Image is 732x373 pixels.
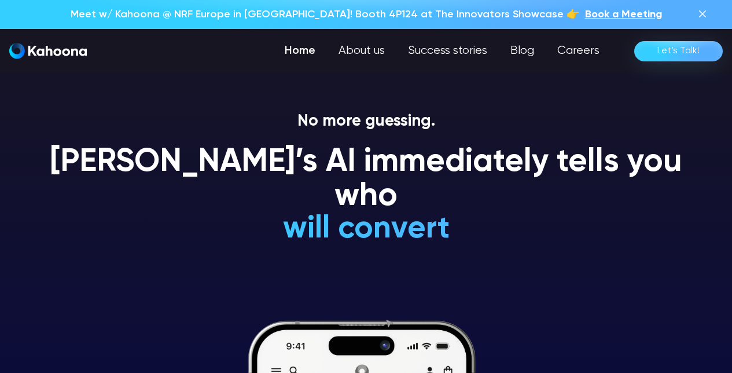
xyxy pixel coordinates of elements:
a: Blog [499,39,546,63]
span: Book a Meeting [585,9,662,20]
p: No more guessing. [36,112,696,131]
a: Book a Meeting [585,7,662,22]
h1: [PERSON_NAME]’s AI immediately tells you who [36,145,696,214]
a: home [9,43,87,60]
a: Home [273,39,327,63]
a: Let’s Talk! [634,41,723,61]
a: Success stories [396,39,499,63]
div: Let’s Talk! [657,42,700,60]
a: Careers [546,39,611,63]
a: About us [327,39,396,63]
img: Kahoona logo white [9,43,87,59]
h1: will convert [196,212,536,246]
p: Meet w/ Kahoona @ NRF Europe in [GEOGRAPHIC_DATA]! Booth 4P124 at The Innovators Showcase 👉 [71,7,579,22]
